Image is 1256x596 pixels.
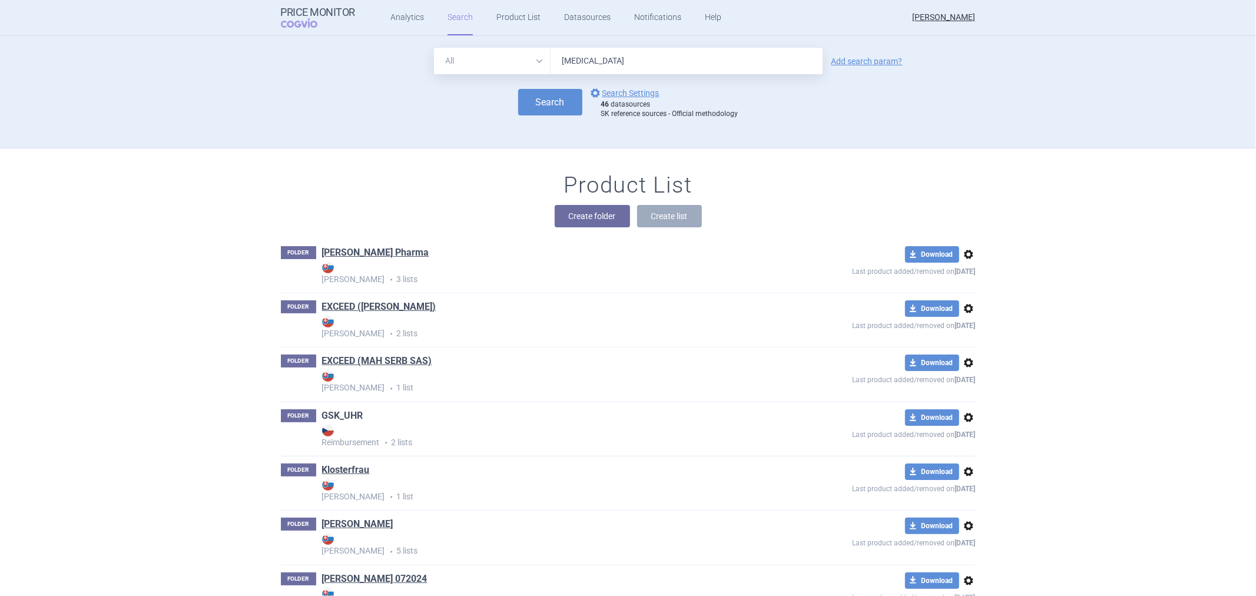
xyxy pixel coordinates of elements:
p: Last product added/removed on [767,263,976,277]
p: FOLDER [281,518,316,531]
a: EXCEED (MAH SERB SAS) [322,355,432,367]
button: Search [518,89,582,115]
strong: 46 [601,100,609,108]
img: CZ [322,425,334,436]
i: • [385,274,397,286]
p: Last product added/removed on [767,426,976,441]
p: FOLDER [281,409,316,422]
a: [PERSON_NAME] Pharma [322,246,429,259]
p: Last product added/removed on [767,317,976,332]
strong: [PERSON_NAME] [322,316,767,338]
button: Download [905,409,959,426]
strong: [PERSON_NAME] [322,370,767,392]
strong: [DATE] [955,376,976,384]
p: 5 lists [322,533,767,557]
h1: EXCEED (MAH Hansa) [322,300,436,316]
strong: [DATE] [955,431,976,439]
h1: Klosterfrau [322,463,370,479]
strong: [PERSON_NAME] [322,479,767,501]
p: FOLDER [281,572,316,585]
span: COGVIO [281,18,334,28]
p: Last product added/removed on [767,371,976,386]
p: Last product added/removed on [767,534,976,549]
p: 1 list [322,479,767,503]
i: • [385,383,397,395]
a: [PERSON_NAME] [322,518,393,531]
a: EXCEED ([PERSON_NAME]) [322,300,436,313]
i: • [385,491,397,503]
h1: EXCEED (MAH SERB SAS) [322,355,432,370]
p: FOLDER [281,355,316,367]
i: • [380,437,392,449]
h1: ELVA Pharma [322,246,429,261]
p: 2 lists [322,316,767,340]
strong: [DATE] [955,322,976,330]
p: 1 list [322,370,767,394]
button: Create list [637,205,702,227]
img: SK [322,533,334,545]
button: Download [905,246,959,263]
p: FOLDER [281,300,316,313]
strong: [PERSON_NAME] [322,533,767,555]
p: FOLDER [281,463,316,476]
img: SK [322,479,334,491]
button: Download [905,300,959,317]
strong: [DATE] [955,267,976,276]
img: SK [322,261,334,273]
h1: GSK_UHR [322,409,363,425]
h1: Pierre Fabre 072024 [322,572,427,588]
img: SK [322,370,334,382]
strong: [PERSON_NAME] [322,261,767,284]
div: datasources SK reference sources - Official methodology [601,100,738,118]
button: Download [905,518,959,534]
i: • [385,546,397,558]
h1: Product List [564,172,692,199]
strong: [DATE] [955,485,976,493]
img: SK [322,316,334,327]
button: Create folder [555,205,630,227]
a: Price MonitorCOGVIO [281,6,356,29]
strong: [DATE] [955,539,976,547]
i: • [385,328,397,340]
a: Add search param? [831,57,903,65]
strong: Reimbursement [322,425,767,447]
button: Download [905,355,959,371]
strong: Price Monitor [281,6,356,18]
a: Klosterfrau [322,463,370,476]
a: GSK_UHR [322,409,363,422]
p: FOLDER [281,246,316,259]
a: [PERSON_NAME] 072024 [322,572,427,585]
p: 3 lists [322,261,767,286]
h1: Pierre Fabre [322,518,393,533]
button: Download [905,463,959,480]
button: Download [905,572,959,589]
p: Last product added/removed on [767,480,976,495]
a: Search Settings [588,86,660,100]
p: 2 lists [322,425,767,449]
